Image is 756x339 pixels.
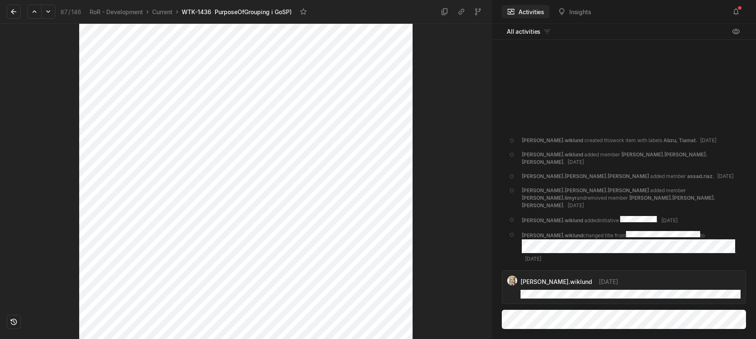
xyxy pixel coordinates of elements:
span: [PERSON_NAME].limyr [522,195,577,201]
span: [PERSON_NAME].wiklund [522,232,583,239]
span: [PERSON_NAME].wiklund [522,151,583,158]
div: added initiative . [522,216,678,224]
div: PurposeOfGrouping i GoSP) [215,8,292,16]
span: [PERSON_NAME].wiklund [522,217,583,223]
span: [PERSON_NAME].wiklund [522,137,583,143]
span: assad.riaz [687,173,713,179]
div: added member . [522,173,733,180]
div: 87 146 [60,8,81,16]
span: [DATE] [568,202,584,208]
button: All activities [502,25,556,38]
div: WTK-1436 [182,8,211,16]
span: / [68,8,70,15]
div: › [146,8,149,16]
div: added member and removed member . [522,187,741,209]
span: [DATE] [661,217,678,223]
span: [DATE] [700,137,716,143]
button: Activities [502,5,549,18]
div: added member . [522,151,741,166]
div: RoR - Development [90,8,143,16]
img: c068d84d-4c40-4fcc-83a0-af403799b5c0.png [507,276,517,286]
span: [PERSON_NAME].[PERSON_NAME].[PERSON_NAME] [522,173,649,179]
span: [DATE] [568,159,584,165]
div: › [176,8,178,16]
span: [DATE] [599,277,618,286]
span: All activities [507,27,541,36]
span: Abzu, Tiamat [663,137,696,143]
a: RoR - Development [88,6,145,18]
a: Current [150,6,174,18]
button: Insights [553,5,596,18]
div: created this work item with labels . [522,137,716,144]
span: [PERSON_NAME].[PERSON_NAME].[PERSON_NAME] [522,187,649,193]
div: changed title from to . [522,231,741,263]
span: [DATE] [525,256,541,262]
span: [PERSON_NAME].wiklund [521,277,592,286]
